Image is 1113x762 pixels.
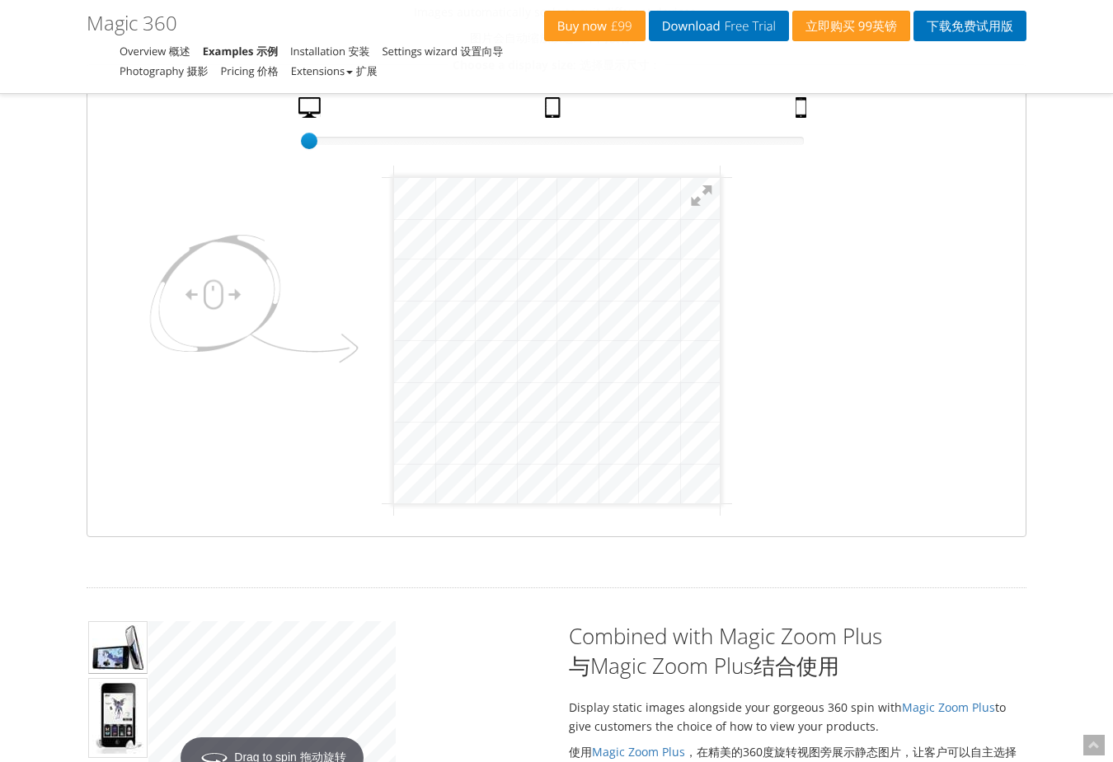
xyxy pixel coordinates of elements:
a: 下载免费试用版 [913,11,1026,41]
a: Extensions 扩展 [291,63,378,78]
span: 价格 [257,63,279,78]
a: 立即购买 99英镑 [792,11,910,41]
a: Examples 示例 [203,44,278,58]
a: Pricing 价格 [221,63,279,78]
h1: Magic 360 [87,12,182,34]
span: 概述 [169,44,190,58]
span: Free Trial [721,20,776,33]
a: Mobile [789,97,817,126]
span: 扩展 [356,63,378,78]
a: Installation 安装 [290,44,370,58]
a: Magic Zoom Plus [592,744,685,760]
span: 安装 [348,44,369,58]
h2: Combined with Magic Zoom Plus [569,621,1026,681]
a: DownloadFree Trial [649,11,789,41]
span: 示例 [256,44,278,58]
span: £99 [607,20,632,33]
span: 与Magic Zoom Plus结合使用 [569,651,839,680]
span: 设置向导 [460,44,503,58]
span: 摄影 [187,63,209,78]
a: Buy now£99 [544,11,646,41]
a: Photography 摄影 [120,63,209,78]
a: Overview 概述 [120,44,190,58]
a: Settings wizard 设置向导 [382,44,503,58]
a: Tablet [538,97,571,126]
a: Magic Zoom Plus [902,699,995,715]
a: Desktop [292,97,331,126]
